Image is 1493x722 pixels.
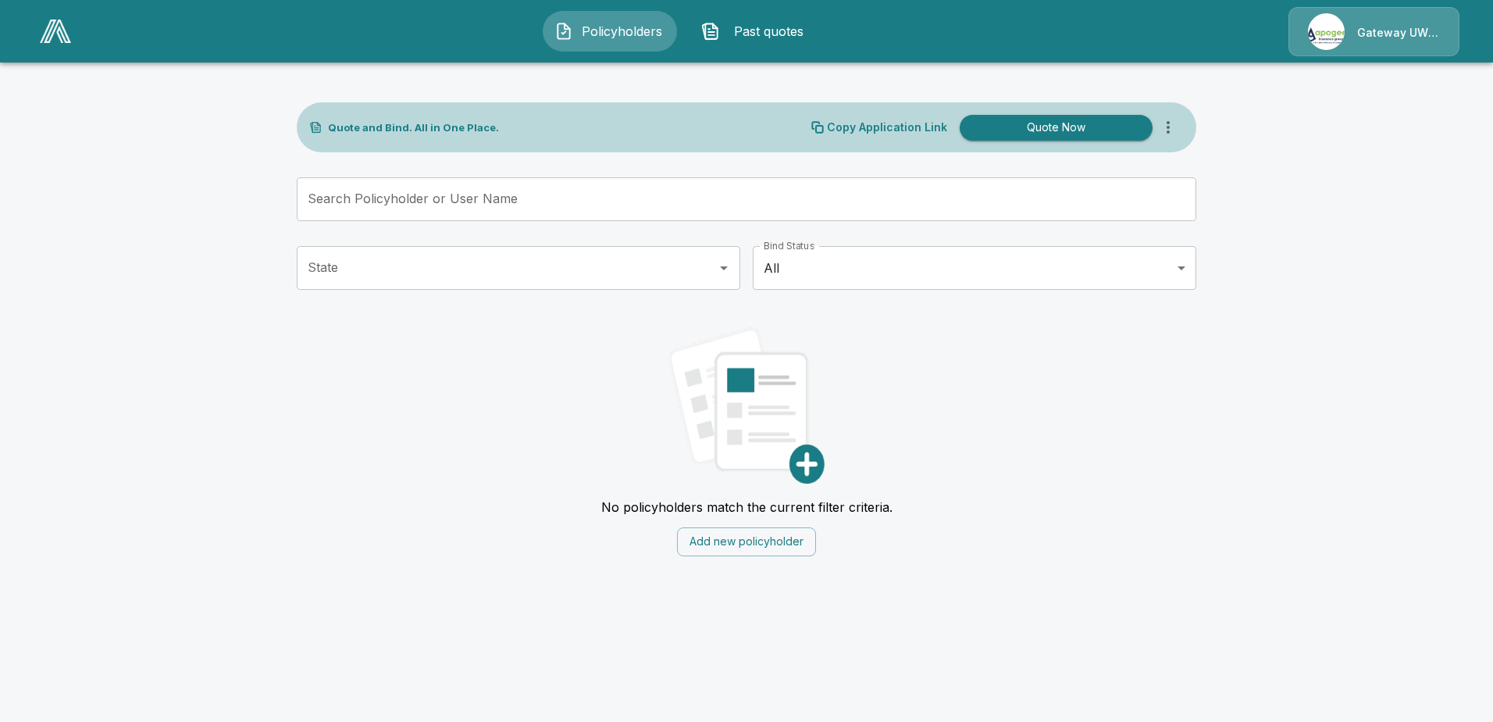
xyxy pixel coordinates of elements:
[554,22,573,41] img: Policyholders Icon
[328,123,499,133] p: Quote and Bind. All in One Place.
[726,22,812,41] span: Past quotes
[601,499,893,515] p: No policyholders match the current filter criteria.
[701,22,720,41] img: Past quotes Icon
[40,20,71,43] img: AA Logo
[753,246,1196,290] div: All
[713,257,735,279] button: Open
[1153,112,1184,143] button: more
[960,115,1153,141] button: Quote Now
[689,11,824,52] button: Past quotes IconPast quotes
[677,533,816,549] a: Add new policyholder
[953,115,1153,141] a: Quote Now
[764,239,814,252] label: Bind Status
[543,11,677,52] button: Policyholders IconPolicyholders
[579,22,665,41] span: Policyholders
[677,527,816,556] button: Add new policyholder
[827,122,947,133] p: Copy Application Link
